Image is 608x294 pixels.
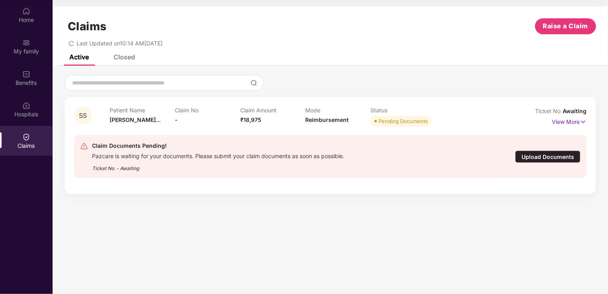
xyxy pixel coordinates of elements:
span: Last Updated on 10:14 AM[DATE] [76,40,163,47]
span: redo [69,40,74,47]
span: - [175,116,178,123]
div: Pazcare is waiting for your documents. Please submit your claim documents as soon as possible. [92,151,344,160]
div: Pending Documents [379,117,428,125]
span: SS [79,112,87,119]
div: Ticket No. - Awaiting [92,160,344,172]
span: Reimbursement [305,116,349,123]
img: svg+xml;base64,PHN2ZyBpZD0iQ2xhaW0iIHhtbG5zPSJodHRwOi8vd3d3LnczLm9yZy8yMDAwL3N2ZyIgd2lkdGg9IjIwIi... [22,133,30,141]
img: svg+xml;base64,PHN2ZyBpZD0iU2VhcmNoLTMyeDMyIiB4bWxucz0iaHR0cDovL3d3dy53My5vcmcvMjAwMC9zdmciIHdpZH... [251,80,257,86]
p: Claim Amount [240,107,306,114]
span: [PERSON_NAME]... [110,116,161,123]
span: Ticket No [535,108,563,114]
img: svg+xml;base64,PHN2ZyB4bWxucz0iaHR0cDovL3d3dy53My5vcmcvMjAwMC9zdmciIHdpZHRoPSIyNCIgaGVpZ2h0PSIyNC... [80,142,88,150]
div: Claim Documents Pending! [92,141,344,151]
img: svg+xml;base64,PHN2ZyBpZD0iQmVuZWZpdHMiIHhtbG5zPSJodHRwOi8vd3d3LnczLm9yZy8yMDAwL3N2ZyIgd2lkdGg9Ij... [22,70,30,78]
h1: Claims [68,20,107,33]
span: Raise a Claim [543,21,588,31]
p: Status [371,107,436,114]
span: Awaiting [563,108,586,114]
div: Closed [114,53,135,61]
p: View More [552,116,586,126]
p: Claim No [175,107,240,114]
p: Patient Name [110,107,175,114]
span: ₹18,975 [240,116,261,123]
button: Raise a Claim [535,18,596,34]
div: Active [69,53,89,61]
div: Upload Documents [515,151,581,163]
img: svg+xml;base64,PHN2ZyBpZD0iSG9zcGl0YWxzIiB4bWxucz0iaHR0cDovL3d3dy53My5vcmcvMjAwMC9zdmciIHdpZHRoPS... [22,102,30,110]
img: svg+xml;base64,PHN2ZyB3aWR0aD0iMjAiIGhlaWdodD0iMjAiIHZpZXdCb3g9IjAgMCAyMCAyMCIgZmlsbD0ibm9uZSIgeG... [22,39,30,47]
img: svg+xml;base64,PHN2ZyB4bWxucz0iaHR0cDovL3d3dy53My5vcmcvMjAwMC9zdmciIHdpZHRoPSIxNyIgaGVpZ2h0PSIxNy... [580,118,586,126]
p: Mode [305,107,371,114]
img: svg+xml;base64,PHN2ZyBpZD0iSG9tZSIgeG1sbnM9Imh0dHA6Ly93d3cudzMub3JnLzIwMDAvc3ZnIiB3aWR0aD0iMjAiIG... [22,7,30,15]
